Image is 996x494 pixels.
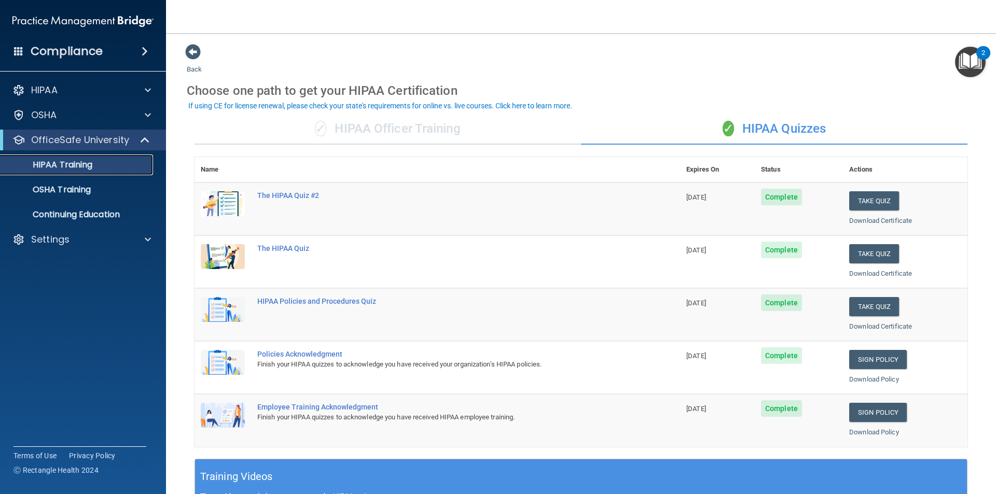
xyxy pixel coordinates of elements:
[13,465,99,475] span: Ⓒ Rectangle Health 2024
[257,411,628,424] div: Finish your HIPAA quizzes to acknowledge you have received HIPAA employee training.
[761,347,802,364] span: Complete
[849,191,899,210] button: Take Quiz
[12,134,150,146] a: OfficeSafe University
[686,193,706,201] span: [DATE]
[955,47,986,77] button: Open Resource Center, 2 new notifications
[12,109,151,121] a: OSHA
[31,44,103,59] h4: Compliance
[187,53,202,73] a: Back
[257,403,628,411] div: Employee Training Acknowledgment
[817,420,984,462] iframe: Drift Widget Chat Controller
[843,157,967,182] th: Actions
[849,297,899,316] button: Take Quiz
[12,233,151,246] a: Settings
[257,350,628,358] div: Policies Acknowledgment
[849,270,912,277] a: Download Certificate
[7,209,148,220] p: Continuing Education
[69,450,116,461] a: Privacy Policy
[761,400,802,417] span: Complete
[581,114,967,145] div: HIPAA Quizzes
[680,157,755,182] th: Expires On
[31,233,70,246] p: Settings
[31,134,129,146] p: OfficeSafe University
[257,244,628,252] div: The HIPAA Quiz
[761,294,802,311] span: Complete
[12,11,154,32] img: PMB logo
[257,191,628,200] div: The HIPAA Quiz #2
[686,246,706,254] span: [DATE]
[761,242,802,258] span: Complete
[195,157,251,182] th: Name
[31,109,57,121] p: OSHA
[7,185,91,195] p: OSHA Training
[686,352,706,360] span: [DATE]
[849,403,907,422] a: Sign Policy
[195,114,581,145] div: HIPAA Officer Training
[755,157,843,182] th: Status
[187,101,574,111] button: If using CE for license renewal, please check your state's requirements for online vs. live cours...
[187,76,975,106] div: Choose one path to get your HIPAA Certification
[849,350,907,369] a: Sign Policy
[981,53,985,66] div: 2
[686,405,706,413] span: [DATE]
[12,84,151,96] a: HIPAA
[13,450,57,461] a: Terms of Use
[188,102,572,109] div: If using CE for license renewal, please check your state's requirements for online vs. live cours...
[7,160,92,170] p: HIPAA Training
[849,217,912,224] a: Download Certificate
[257,297,628,305] div: HIPAA Policies and Procedures Quiz
[761,189,802,205] span: Complete
[686,299,706,307] span: [DATE]
[200,468,273,486] h5: Training Videos
[849,375,899,383] a: Download Policy
[849,322,912,330] a: Download Certificate
[723,121,734,136] span: ✓
[315,121,326,136] span: ✓
[31,84,58,96] p: HIPAA
[257,358,628,371] div: Finish your HIPAA quizzes to acknowledge you have received your organization’s HIPAA policies.
[849,244,899,263] button: Take Quiz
